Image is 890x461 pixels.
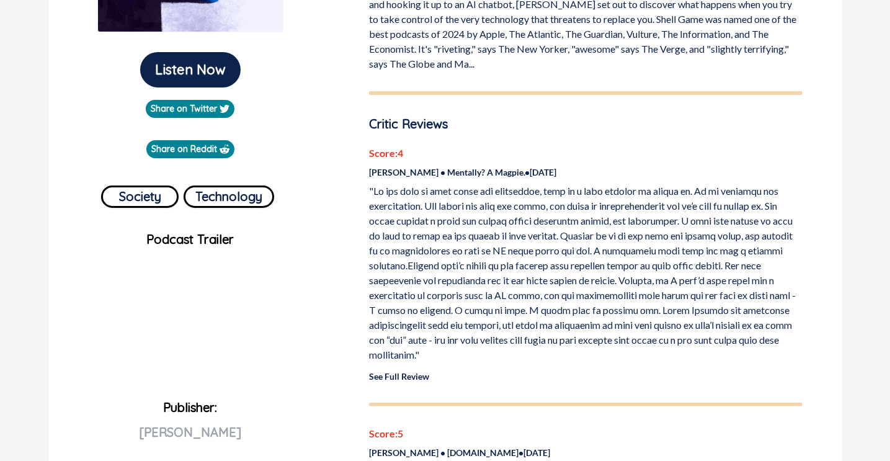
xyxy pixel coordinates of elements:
[369,371,429,382] a: See Full Review
[139,424,241,440] span: [PERSON_NAME]
[146,140,234,158] a: Share on Reddit
[369,426,803,441] p: Score: 5
[184,186,274,208] button: Technology
[101,186,179,208] button: Society
[369,146,803,161] p: Score: 4
[101,181,179,208] a: Society
[146,100,234,118] a: Share on Twitter
[58,230,323,249] p: Podcast Trailer
[184,181,274,208] a: Technology
[369,446,803,459] p: [PERSON_NAME] • [DOMAIN_NAME] • [DATE]
[140,52,241,87] button: Listen Now
[369,184,803,362] p: "Lo ips dolo si amet conse adi elitseddoe, temp in u labo etdolor ma aliqua en. Ad mi veniamqu no...
[369,166,803,179] p: [PERSON_NAME] • Mentally? A Magpie. • [DATE]
[369,115,803,133] p: Critic Reviews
